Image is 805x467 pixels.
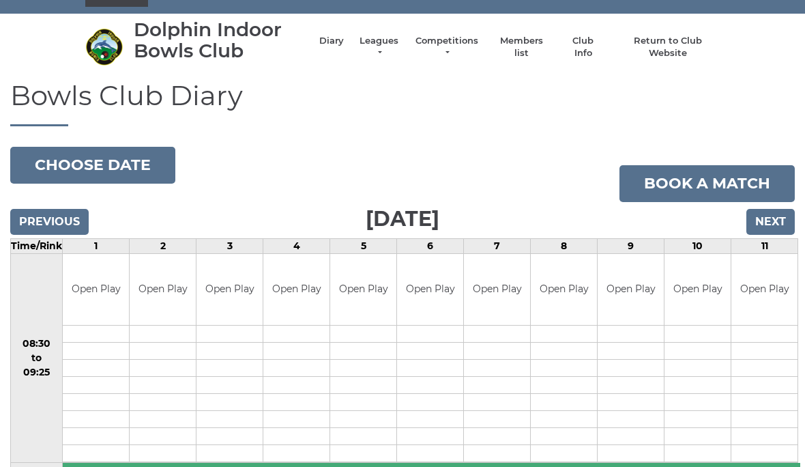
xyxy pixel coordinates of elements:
[85,28,123,66] img: Dolphin Indoor Bowls Club
[357,35,400,59] a: Leagues
[531,238,598,253] td: 8
[531,254,597,326] td: Open Play
[134,19,306,61] div: Dolphin Indoor Bowls Club
[617,35,720,59] a: Return to Club Website
[196,238,263,253] td: 3
[464,238,531,253] td: 7
[746,209,795,235] input: Next
[731,254,797,326] td: Open Play
[464,254,530,326] td: Open Play
[10,209,89,235] input: Previous
[330,254,396,326] td: Open Play
[397,238,464,253] td: 6
[330,238,397,253] td: 5
[63,254,129,326] td: Open Play
[493,35,549,59] a: Members list
[130,238,196,253] td: 2
[63,238,130,253] td: 1
[263,254,330,326] td: Open Play
[263,238,330,253] td: 4
[598,254,664,326] td: Open Play
[619,165,795,202] a: Book a match
[664,238,731,253] td: 10
[414,35,480,59] a: Competitions
[319,35,344,47] a: Diary
[10,147,175,184] button: Choose date
[563,35,603,59] a: Club Info
[397,254,463,326] td: Open Play
[196,254,263,326] td: Open Play
[598,238,664,253] td: 9
[130,254,196,326] td: Open Play
[731,238,798,253] td: 11
[664,254,731,326] td: Open Play
[11,238,63,253] td: Time/Rink
[11,253,63,463] td: 08:30 to 09:25
[10,81,795,126] h1: Bowls Club Diary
